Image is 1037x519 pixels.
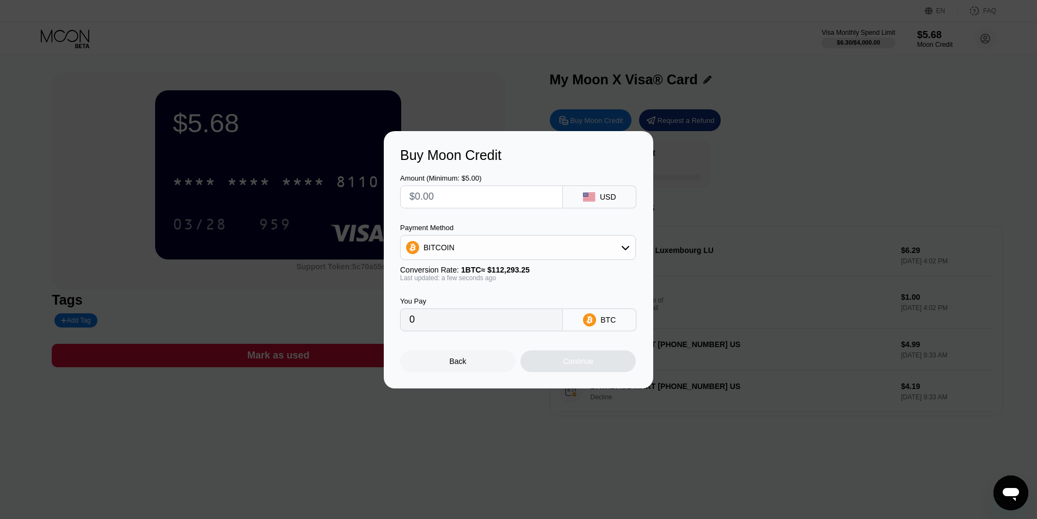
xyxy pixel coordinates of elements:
[461,265,530,274] span: 1 BTC ≈ $112,293.25
[409,186,554,208] input: $0.00
[400,265,636,274] div: Conversion Rate:
[600,193,616,201] div: USD
[993,475,1028,510] iframe: Bouton de lancement de la fenêtre de messagerie
[600,316,616,324] div: BTC
[401,237,635,258] div: BITCOIN
[400,147,637,163] div: Buy Moon Credit
[400,297,563,305] div: You Pay
[400,224,636,232] div: Payment Method
[424,243,455,252] div: BITCOIN
[400,350,516,372] div: Back
[400,274,636,282] div: Last updated: a few seconds ago
[400,174,563,182] div: Amount (Minimum: $5.00)
[450,357,467,366] div: Back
